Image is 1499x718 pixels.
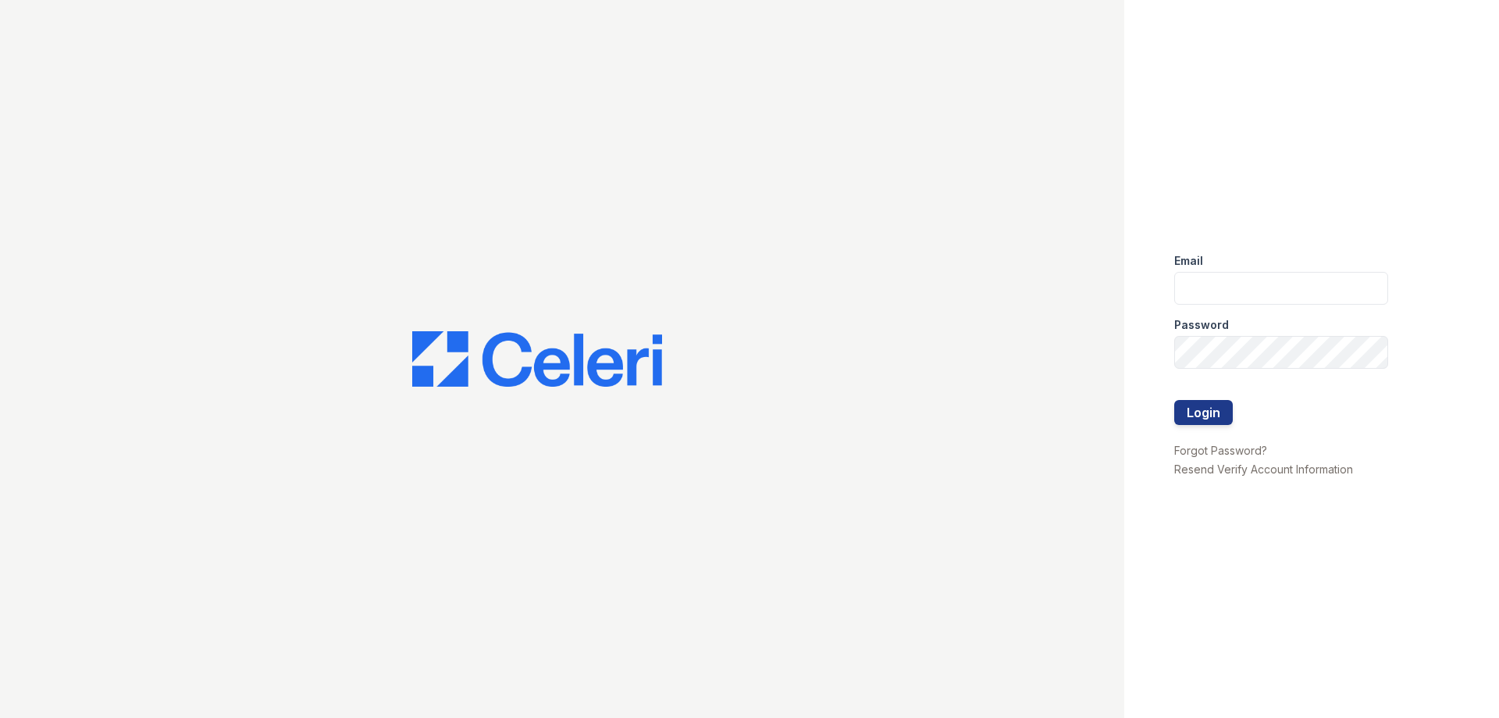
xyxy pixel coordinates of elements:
[1174,463,1353,476] a: Resend Verify Account Information
[1174,400,1233,425] button: Login
[412,331,662,388] img: CE_Logo_Blue-a8612792a0a2168367f1c8372b55b34899dd931a85d93a1a3d3e32e68fde9ad4.png
[1174,317,1229,333] label: Password
[1174,253,1203,269] label: Email
[1174,444,1267,457] a: Forgot Password?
